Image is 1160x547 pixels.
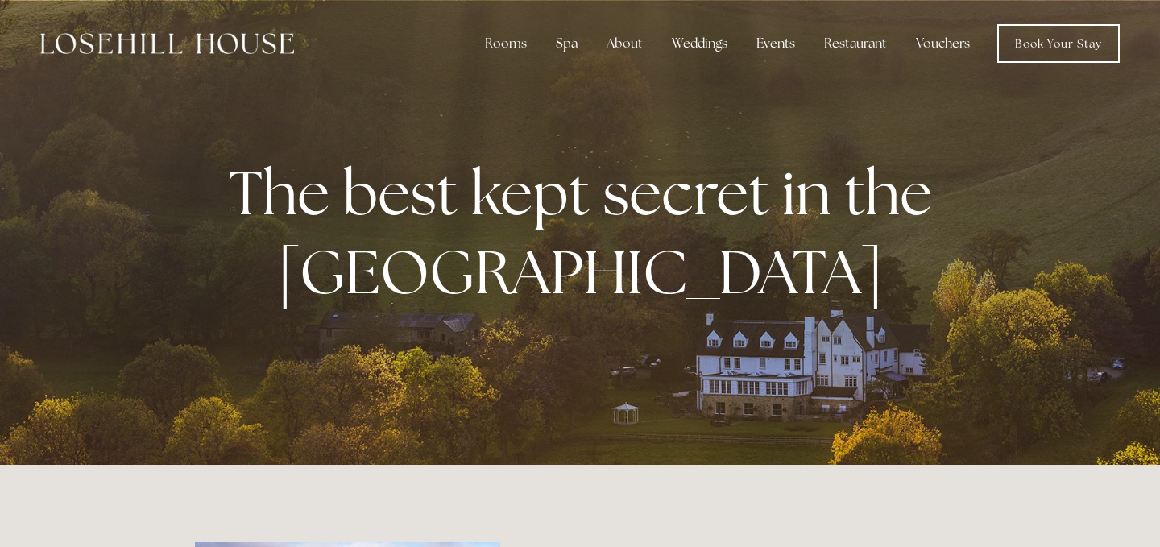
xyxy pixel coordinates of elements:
[543,27,590,60] div: Spa
[903,27,983,60] a: Vouchers
[744,27,808,60] div: Events
[811,27,900,60] div: Restaurant
[40,33,294,54] img: Losehill House
[229,153,945,311] strong: The best kept secret in the [GEOGRAPHIC_DATA]
[472,27,540,60] div: Rooms
[997,24,1120,63] a: Book Your Stay
[659,27,740,60] div: Weddings
[594,27,656,60] div: About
